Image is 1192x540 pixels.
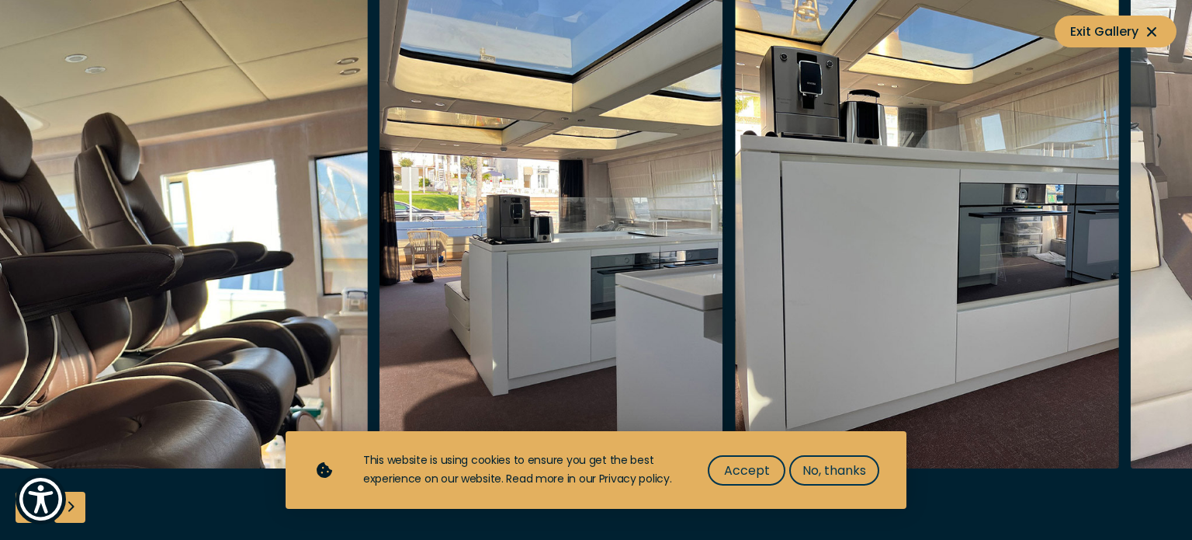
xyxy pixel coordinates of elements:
[363,451,677,489] div: This website is using cookies to ensure you get the best experience on our website. Read more in ...
[599,471,670,486] a: Privacy policy
[724,461,770,480] span: Accept
[16,492,47,523] div: Previous slide
[16,474,66,524] button: Show Accessibility Preferences
[708,455,785,486] button: Accept
[1070,22,1161,41] span: Exit Gallery
[802,461,866,480] span: No, thanks
[54,492,85,523] div: Next slide
[789,455,879,486] button: No, thanks
[1055,16,1176,47] button: Exit Gallery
